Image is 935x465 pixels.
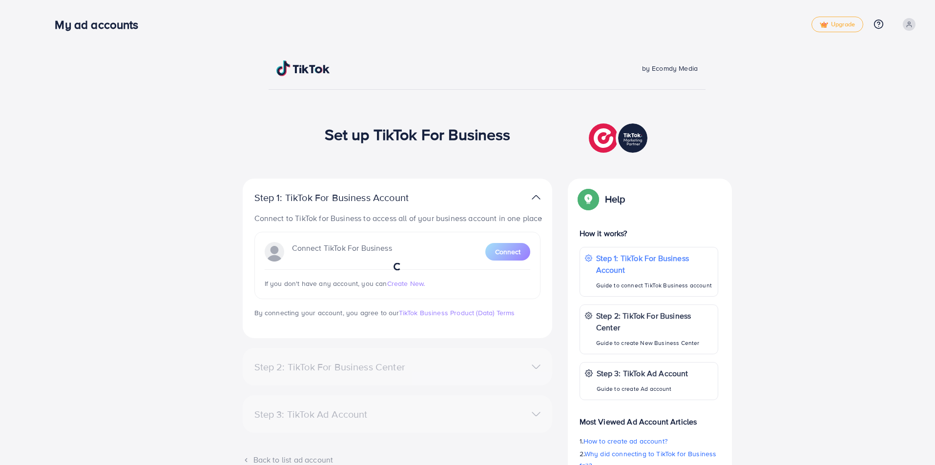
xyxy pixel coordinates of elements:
p: Step 1: TikTok For Business Account [596,252,713,276]
img: tick [820,21,828,28]
p: How it works? [580,227,718,239]
p: Guide to create Ad account [597,383,688,395]
p: Most Viewed Ad Account Articles [580,408,718,427]
p: 1. [580,435,718,447]
p: Guide to connect TikTok Business account [596,280,713,291]
span: Upgrade [820,21,855,28]
p: Step 1: TikTok For Business Account [254,192,440,203]
p: Step 2: TikTok For Business Center [596,310,713,333]
h3: My ad accounts [55,18,146,32]
a: tickUpgrade [811,17,863,32]
h1: Set up TikTok For Business [325,125,511,143]
img: TikTok partner [532,190,540,204]
span: by Ecomdy Media [642,63,698,73]
span: How to create ad account? [583,436,667,446]
p: Guide to create New Business Center [596,337,713,349]
p: Step 3: TikTok Ad Account [597,367,688,379]
img: TikTok partner [589,121,650,155]
p: Help [605,193,625,205]
img: Popup guide [580,190,597,208]
img: TikTok [276,61,330,76]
